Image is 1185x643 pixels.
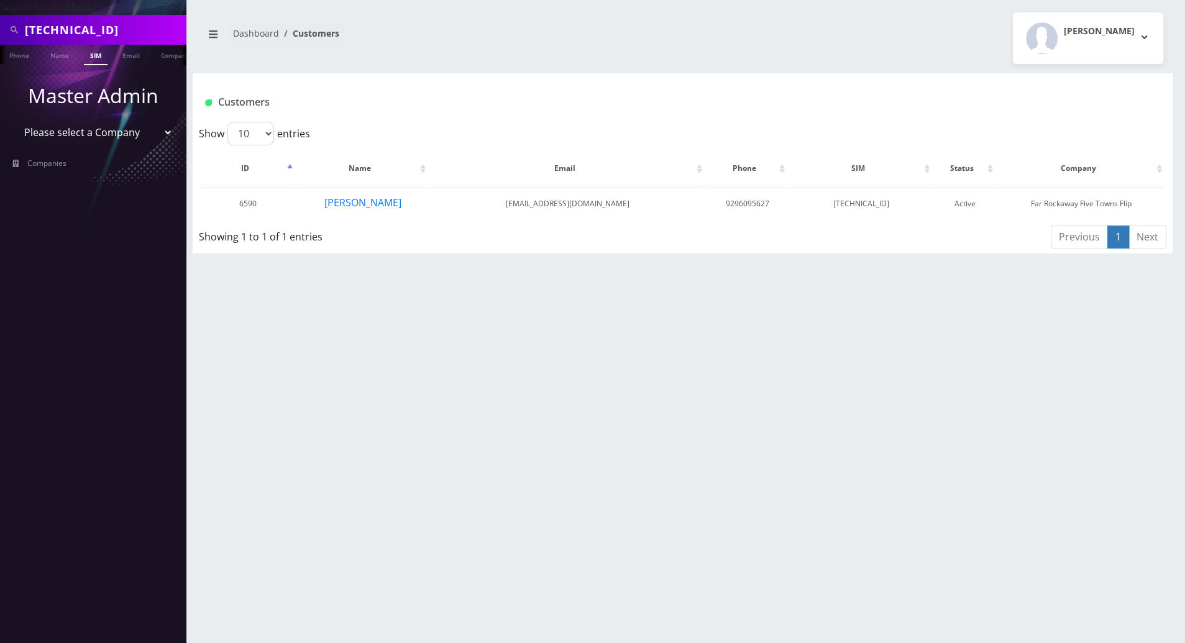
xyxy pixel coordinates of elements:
[707,150,788,186] th: Phone: activate to sort column ascending
[155,45,196,64] a: Company
[44,45,75,64] a: Name
[1064,26,1135,37] h2: [PERSON_NAME]
[1107,226,1129,249] a: 1
[199,122,310,145] label: Show entries
[430,188,705,219] td: [EMAIL_ADDRESS][DOMAIN_NAME]
[707,188,788,219] td: 9296095627
[1013,12,1163,64] button: [PERSON_NAME]
[233,27,279,39] a: Dashboard
[1051,226,1108,249] a: Previous
[84,45,108,65] a: SIM
[297,150,429,186] th: Name: activate to sort column ascending
[199,224,593,244] div: Showing 1 to 1 of 1 entries
[934,188,995,219] td: Active
[997,188,1165,219] td: Far Rockaway Five Towns Flip
[205,96,998,108] h1: Customers
[934,150,995,186] th: Status: activate to sort column ascending
[3,45,35,64] a: Phone
[227,122,274,145] select: Showentries
[27,158,66,168] span: Companies
[279,27,339,40] li: Customers
[116,45,146,64] a: Email
[430,150,705,186] th: Email: activate to sort column ascending
[200,188,296,219] td: 6590
[200,150,296,186] th: ID: activate to sort column descending
[997,150,1165,186] th: Company: activate to sort column ascending
[324,194,402,211] button: [PERSON_NAME]
[1128,226,1166,249] a: Next
[64,1,96,14] strong: Global
[202,21,674,56] nav: breadcrumb
[789,150,933,186] th: SIM: activate to sort column ascending
[789,188,933,219] td: [TECHNICAL_ID]
[25,18,183,42] input: Search All Companies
